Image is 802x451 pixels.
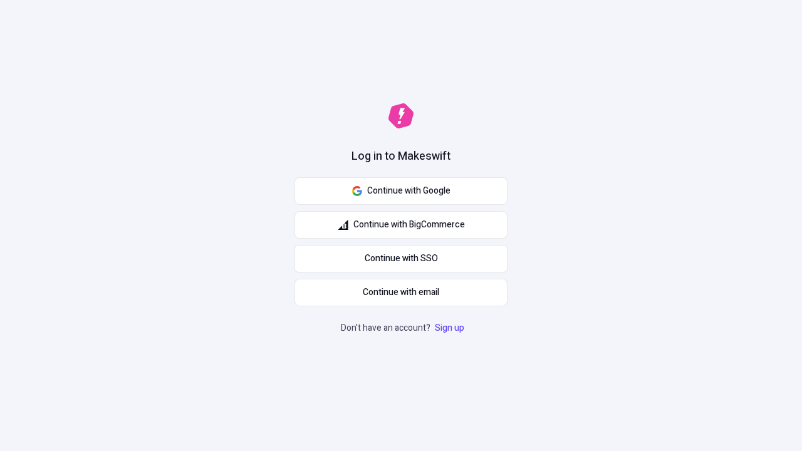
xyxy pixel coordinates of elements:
button: Continue with BigCommerce [294,211,508,239]
span: Continue with Google [367,184,450,198]
span: Continue with BigCommerce [353,218,465,232]
a: Sign up [432,321,467,334]
p: Don't have an account? [341,321,467,335]
a: Continue with SSO [294,245,508,272]
h1: Log in to Makeswift [352,148,450,165]
button: Continue with Google [294,177,508,205]
button: Continue with email [294,279,508,306]
span: Continue with email [363,286,439,299]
